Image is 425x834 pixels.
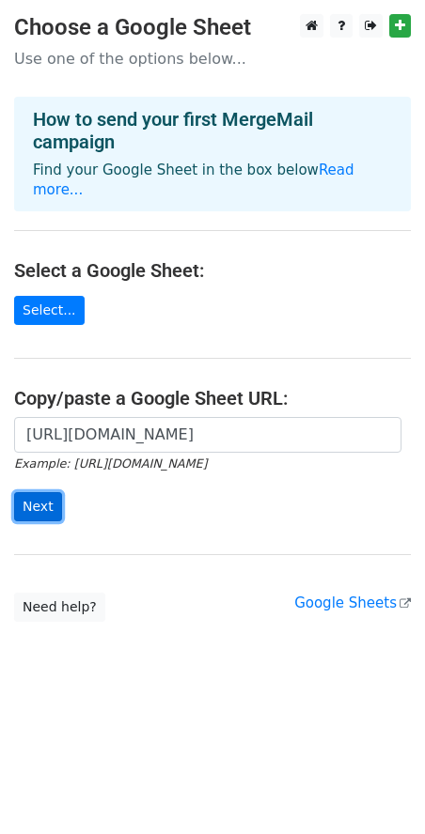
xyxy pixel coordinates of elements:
[294,595,411,611] a: Google Sheets
[14,387,411,409] h4: Copy/paste a Google Sheet URL:
[331,744,425,834] div: Виджет чата
[14,49,411,69] p: Use one of the options below...
[14,492,62,521] input: Next
[331,744,425,834] iframe: Chat Widget
[14,14,411,41] h3: Choose a Google Sheet
[14,259,411,282] h4: Select a Google Sheet:
[33,162,354,198] a: Read more...
[33,161,392,200] p: Find your Google Sheet in the box below
[14,456,207,471] small: Example: [URL][DOMAIN_NAME]
[14,296,85,325] a: Select...
[14,417,401,453] input: Paste your Google Sheet URL here
[14,593,105,622] a: Need help?
[33,108,392,153] h4: How to send your first MergeMail campaign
